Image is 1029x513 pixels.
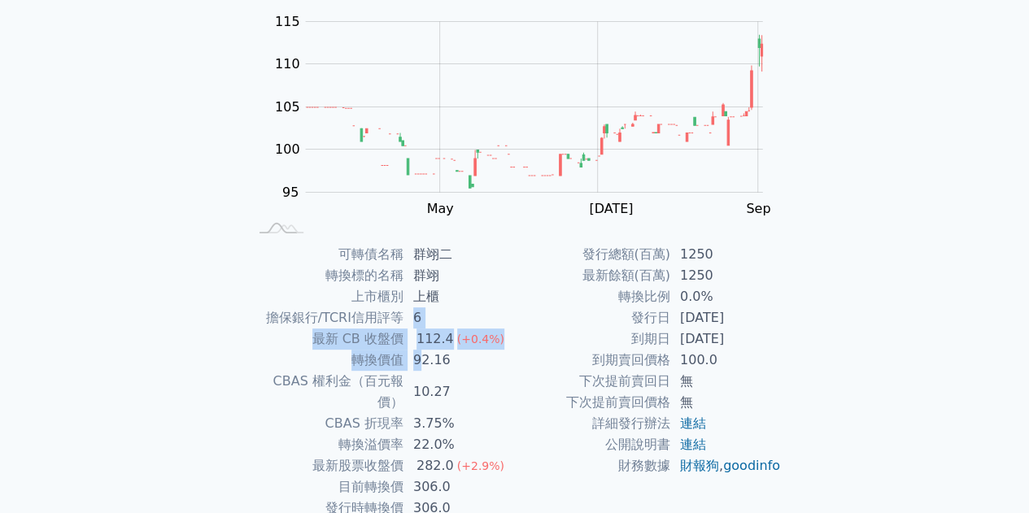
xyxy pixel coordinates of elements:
[457,459,504,472] span: (+2.9%)
[515,265,670,286] td: 最新餘額(百萬)
[282,185,299,200] tspan: 95
[680,458,719,473] a: 財報狗
[403,307,515,328] td: 6
[403,286,515,307] td: 上櫃
[426,201,453,216] tspan: May
[403,350,515,371] td: 92.16
[413,328,457,350] div: 112.4
[403,371,515,413] td: 10.27
[515,434,670,455] td: 公開說明書
[670,307,782,328] td: [DATE]
[515,350,670,371] td: 到期賣回價格
[515,413,670,434] td: 詳細發行辦法
[680,415,706,431] a: 連結
[670,286,782,307] td: 0.0%
[248,371,403,413] td: CBAS 權利金（百元報價）
[670,392,782,413] td: 無
[413,455,457,476] div: 282.0
[248,265,403,286] td: 轉換標的名稱
[403,244,515,265] td: 群翊二
[515,244,670,265] td: 發行總額(百萬)
[248,350,403,371] td: 轉換價值
[248,476,403,498] td: 目前轉換價
[680,437,706,452] a: 連結
[457,333,504,346] span: (+0.4%)
[275,141,300,157] tspan: 100
[248,307,403,328] td: 擔保銀行/TCRI信用評等
[248,413,403,434] td: CBAS 折現率
[275,14,300,29] tspan: 115
[403,434,515,455] td: 22.0%
[515,371,670,392] td: 下次提前賣回日
[266,14,787,216] g: Chart
[723,458,780,473] a: goodinfo
[670,455,782,476] td: ,
[746,201,770,216] tspan: Sep
[515,286,670,307] td: 轉換比例
[248,286,403,307] td: 上市櫃別
[515,328,670,350] td: 到期日
[670,371,782,392] td: 無
[589,201,633,216] tspan: [DATE]
[248,244,403,265] td: 可轉債名稱
[248,328,403,350] td: 最新 CB 收盤價
[515,392,670,413] td: 下次提前賣回價格
[515,455,670,476] td: 財務數據
[403,476,515,498] td: 306.0
[670,328,782,350] td: [DATE]
[403,265,515,286] td: 群翊
[403,413,515,434] td: 3.75%
[515,307,670,328] td: 發行日
[275,56,300,72] tspan: 110
[670,350,782,371] td: 100.0
[275,99,300,115] tspan: 105
[248,434,403,455] td: 轉換溢價率
[248,455,403,476] td: 最新股票收盤價
[670,244,782,265] td: 1250
[670,265,782,286] td: 1250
